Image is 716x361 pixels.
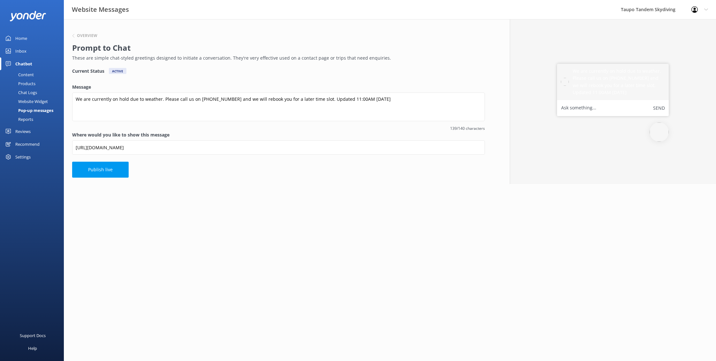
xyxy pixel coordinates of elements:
a: Content [4,70,64,79]
div: Support Docs [20,329,46,342]
textarea: We are currently on hold due to weather. Please call us on [PHONE_NUMBER] and we will rebook you ... [72,92,485,121]
button: Send [653,104,665,112]
div: Help [28,342,37,355]
button: Publish live [72,162,129,178]
h4: Current Status [72,68,104,74]
div: Website Widget [4,97,48,106]
h5: We are currently on hold due to weather. Please call us on [PHONE_NUMBER] and we will rebook you ... [573,68,665,96]
label: Message [72,84,485,91]
div: Reports [4,115,33,124]
p: These are simple chat-styled greetings designed to initiate a conversation. They're very effectiv... [72,55,482,62]
a: Products [4,79,64,88]
input: https://www.example.com/page [72,140,485,155]
span: 139/140 characters [72,125,485,131]
div: Reviews [15,125,31,138]
div: Inbox [15,45,26,57]
label: Ask something... [561,104,596,112]
div: Recommend [15,138,40,151]
img: yonder-white-logo.png [10,11,46,21]
button: Overview [72,34,97,38]
div: Chatbot [15,57,32,70]
a: Reports [4,115,64,124]
h6: Overview [77,34,97,38]
h3: Website Messages [72,4,129,15]
div: Active [109,68,126,74]
div: Chat Logs [4,88,37,97]
div: Products [4,79,35,88]
h2: Prompt to Chat [72,42,482,54]
label: Where would you like to show this message [72,131,485,138]
a: Website Widget [4,97,64,106]
a: Chat Logs [4,88,64,97]
div: Content [4,70,34,79]
a: Pop-up messages [4,106,64,115]
div: Pop-up messages [4,106,53,115]
div: Home [15,32,27,45]
div: Settings [15,151,31,163]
